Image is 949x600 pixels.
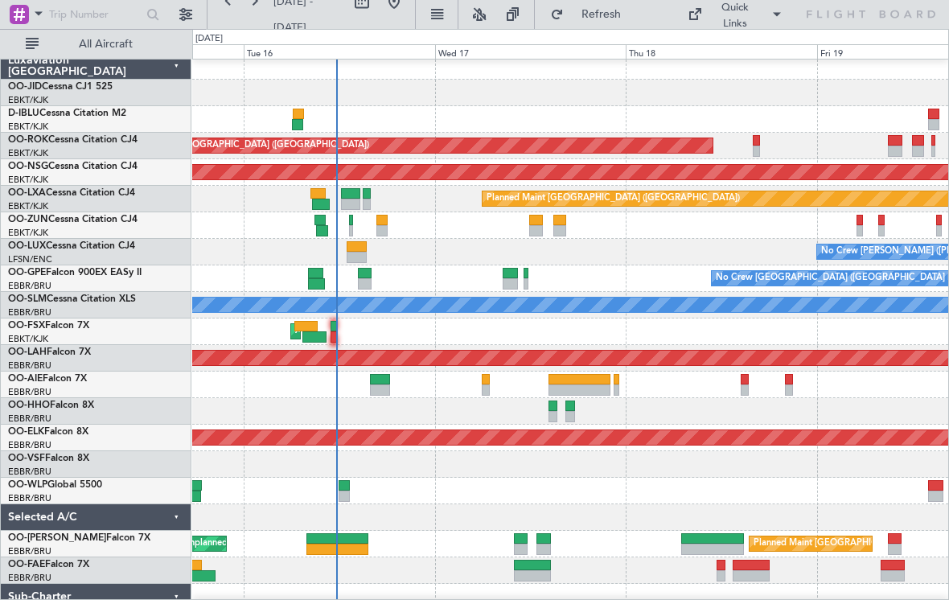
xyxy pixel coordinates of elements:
[8,268,142,277] a: OO-GPEFalcon 900EX EASy II
[42,39,170,50] span: All Aircraft
[8,94,48,106] a: EBKT/KJK
[8,466,51,478] a: EBBR/BRU
[8,374,43,384] span: OO-AIE
[18,31,175,57] button: All Aircraft
[244,44,435,59] div: Tue 16
[8,162,138,171] a: OO-NSGCessna Citation CJ4
[8,174,48,186] a: EBKT/KJK
[8,333,48,345] a: EBKT/KJK
[8,533,150,543] a: OO-[PERSON_NAME]Falcon 7X
[8,241,135,251] a: OO-LUXCessna Citation CJ4
[8,241,46,251] span: OO-LUX
[8,109,39,118] span: D-IBLU
[8,253,52,265] a: LFSN/ENC
[8,360,51,372] a: EBBR/BRU
[8,162,48,171] span: OO-NSG
[8,135,48,145] span: OO-ROK
[8,480,102,490] a: OO-WLPGlobal 5500
[8,109,126,118] a: D-IBLUCessna Citation M2
[8,188,46,198] span: OO-LXA
[8,545,51,557] a: EBBR/BRU
[8,347,91,357] a: OO-LAHFalcon 7X
[295,319,470,343] div: AOG Maint Kortrijk-[GEOGRAPHIC_DATA]
[8,427,88,437] a: OO-ELKFalcon 8X
[8,294,47,304] span: OO-SLM
[543,2,639,27] button: Refresh
[8,294,136,304] a: OO-SLMCessna Citation XLS
[8,147,48,159] a: EBKT/KJK
[8,268,46,277] span: OO-GPE
[8,280,51,292] a: EBBR/BRU
[8,200,48,212] a: EBKT/KJK
[567,9,635,20] span: Refresh
[435,44,627,59] div: Wed 17
[8,454,89,463] a: OO-VSFFalcon 8X
[8,492,51,504] a: EBBR/BRU
[8,572,51,584] a: EBBR/BRU
[8,427,44,437] span: OO-ELK
[626,44,817,59] div: Thu 18
[8,413,51,425] a: EBBR/BRU
[8,306,51,318] a: EBBR/BRU
[8,533,106,543] span: OO-[PERSON_NAME]
[8,480,47,490] span: OO-WLP
[8,401,50,410] span: OO-HHO
[8,439,51,451] a: EBBR/BRU
[195,32,223,46] div: [DATE]
[8,560,45,569] span: OO-FAE
[49,2,142,27] input: Trip Number
[8,374,87,384] a: OO-AIEFalcon 7X
[680,2,791,27] button: Quick Links
[8,215,48,224] span: OO-ZUN
[8,401,94,410] a: OO-HHOFalcon 8X
[8,188,135,198] a: OO-LXACessna Citation CJ4
[8,454,45,463] span: OO-VSF
[8,560,89,569] a: OO-FAEFalcon 7X
[8,215,138,224] a: OO-ZUNCessna Citation CJ4
[487,187,740,211] div: Planned Maint [GEOGRAPHIC_DATA] ([GEOGRAPHIC_DATA])
[116,134,369,158] div: Planned Maint [GEOGRAPHIC_DATA] ([GEOGRAPHIC_DATA])
[8,82,42,92] span: OO-JID
[8,386,51,398] a: EBBR/BRU
[8,135,138,145] a: OO-ROKCessna Citation CJ4
[8,347,47,357] span: OO-LAH
[8,321,45,331] span: OO-FSX
[8,82,113,92] a: OO-JIDCessna CJ1 525
[8,321,89,331] a: OO-FSXFalcon 7X
[8,227,48,239] a: EBKT/KJK
[8,121,48,133] a: EBKT/KJK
